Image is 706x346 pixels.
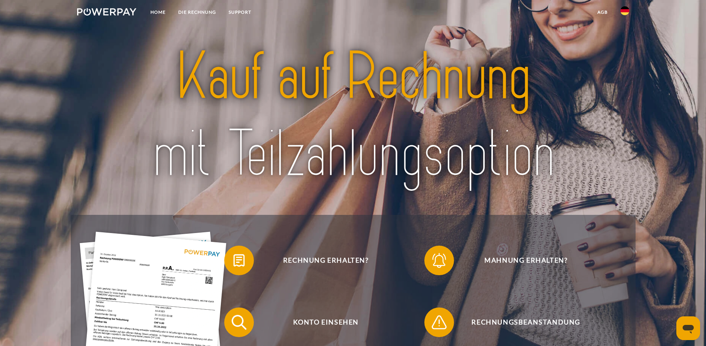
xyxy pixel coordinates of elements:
[424,307,617,337] button: Rechnungsbeanstandung
[424,246,617,275] button: Mahnung erhalten?
[430,251,448,270] img: qb_bell.svg
[230,313,248,332] img: qb_search.svg
[620,6,629,15] img: de
[222,6,258,19] a: SUPPORT
[430,313,448,332] img: qb_warning.svg
[235,307,417,337] span: Konto einsehen
[144,6,172,19] a: Home
[172,6,222,19] a: DIE RECHNUNG
[230,251,248,270] img: qb_bill.svg
[224,307,417,337] button: Konto einsehen
[104,34,602,197] img: title-powerpay_de.svg
[435,307,617,337] span: Rechnungsbeanstandung
[591,6,614,19] a: agb
[676,316,700,340] iframe: Schaltfläche zum Öffnen des Messaging-Fensters
[235,246,417,275] span: Rechnung erhalten?
[435,246,617,275] span: Mahnung erhalten?
[77,8,137,16] img: logo-powerpay-white.svg
[224,246,417,275] button: Rechnung erhalten?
